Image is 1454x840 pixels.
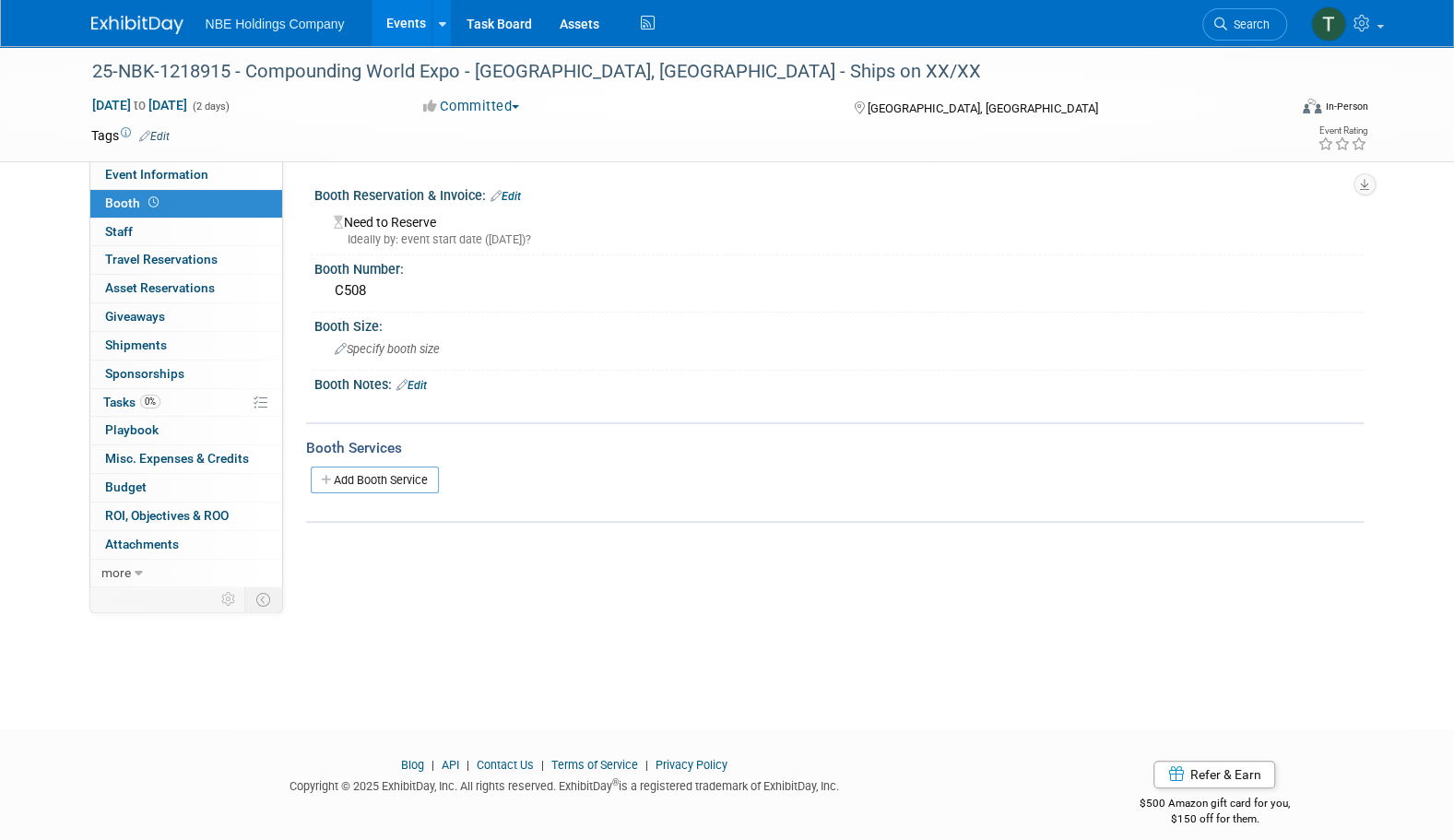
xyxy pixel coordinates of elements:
div: C508 [328,277,1350,305]
a: Search [1202,8,1287,41]
a: Staff [90,219,282,246]
a: Travel Reservations [90,246,282,274]
span: Budget [105,479,147,494]
a: Shipments [90,332,282,360]
td: Toggle Event Tabs [244,587,282,611]
a: Tasks0% [90,389,282,417]
span: (2 days) [191,101,230,112]
span: Travel Reservations [105,252,218,266]
span: Attachments [105,537,179,551]
a: more [90,560,282,587]
span: 0% [140,395,160,408]
div: Booth Services [306,438,1364,458]
a: Giveaways [90,303,282,331]
a: Budget [90,474,282,502]
div: Copyright © 2025 ExhibitDay, Inc. All rights reserved. ExhibitDay is a registered trademark of Ex... [91,774,1039,795]
img: ExhibitDay [91,16,183,34]
a: Sponsorships [90,361,282,388]
span: Specify booth size [335,342,440,356]
div: Booth Reservation & Invoice: [314,182,1364,206]
span: Search [1227,18,1270,31]
span: to [131,98,148,112]
a: API [442,758,459,772]
span: | [537,758,549,772]
span: Tasks [103,395,160,409]
span: Shipments [105,337,167,352]
a: Edit [396,379,427,392]
a: Refer & Earn [1153,761,1275,788]
a: Privacy Policy [656,758,727,772]
img: Format-Inperson.png [1303,99,1321,113]
span: Sponsorships [105,366,184,381]
div: Ideally by: event start date ([DATE])? [334,231,1350,248]
div: $150 off for them. [1066,811,1364,827]
div: Need to Reserve [328,208,1350,248]
a: Contact Us [477,758,534,772]
a: Attachments [90,531,282,559]
span: | [462,758,474,772]
a: Blog [401,758,424,772]
a: Edit [139,130,170,143]
span: Misc. Expenses & Credits [105,451,249,466]
span: Event Information [105,167,208,182]
sup: ® [612,777,619,787]
span: Playbook [105,422,159,437]
span: Giveaways [105,309,165,324]
img: Tim Wiersma [1311,6,1346,41]
td: Tags [91,126,170,145]
div: Event Format [1178,96,1368,124]
span: | [427,758,439,772]
a: Misc. Expenses & Credits [90,445,282,473]
span: ROI, Objectives & ROO [105,508,229,523]
a: Playbook [90,417,282,444]
span: Booth not reserved yet [145,195,162,209]
button: Committed [417,97,526,116]
span: Booth [105,195,162,210]
span: more [101,565,131,580]
span: Asset Reservations [105,280,215,295]
a: Booth [90,190,282,218]
a: Asset Reservations [90,275,282,302]
span: [GEOGRAPHIC_DATA], [GEOGRAPHIC_DATA] [868,101,1098,115]
a: ROI, Objectives & ROO [90,503,282,530]
div: Booth Number: [314,255,1364,278]
div: Booth Notes: [314,371,1364,395]
div: 25-NBK-1218915 - Compounding World Expo - [GEOGRAPHIC_DATA], [GEOGRAPHIC_DATA] - Ships on XX/XX [86,55,1259,89]
div: In-Person [1324,100,1367,113]
a: Edit [491,190,521,203]
div: $500 Amazon gift card for you, [1066,784,1364,826]
div: Event Rating [1317,126,1366,136]
a: Event Information [90,161,282,189]
div: Booth Size: [314,313,1364,336]
a: Add Booth Service [311,467,439,493]
span: NBE Holdings Company [206,17,345,31]
td: Personalize Event Tab Strip [213,587,245,611]
a: Terms of Service [551,758,638,772]
span: Staff [105,224,133,239]
span: | [641,758,653,772]
span: [DATE] [DATE] [91,97,188,113]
